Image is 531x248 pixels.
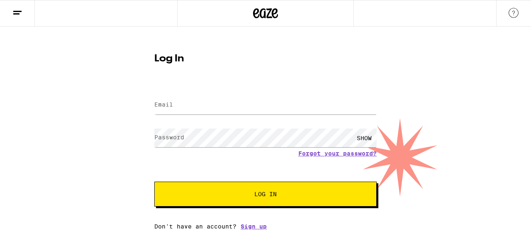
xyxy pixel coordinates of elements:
a: Forgot your password? [298,150,377,157]
button: Log In [154,182,377,207]
a: Sign up [241,223,267,230]
div: Don't have an account? [154,223,377,230]
div: SHOW [352,129,377,147]
input: Email [154,96,377,114]
label: Password [154,134,184,141]
span: Log In [254,191,277,197]
h1: Log In [154,54,377,64]
label: Email [154,101,173,108]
